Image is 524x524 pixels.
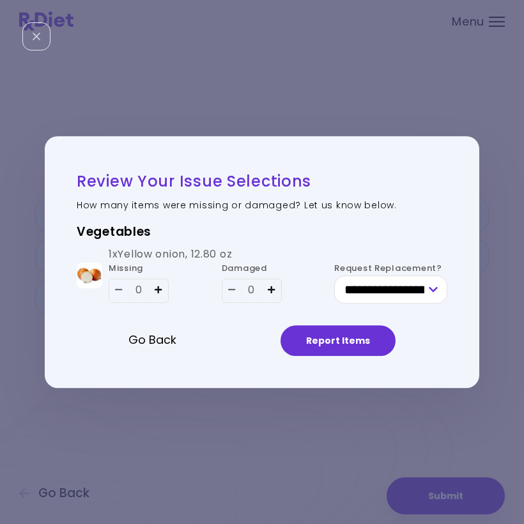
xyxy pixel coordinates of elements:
[109,279,128,302] div: Remove - Yellow onion
[135,284,143,297] span: 0
[77,222,447,242] h3: Vegetables
[109,262,143,274] span: Missing
[334,262,442,274] label: Request Replacement?
[248,284,255,297] span: 0
[222,262,267,274] span: Damaged
[77,199,447,212] p: How many items were missing or damaged? Let us know below.
[128,334,176,347] button: Go Back
[149,279,168,302] div: Add - Yellow onion
[77,171,447,191] h2: Review Your Issue Selections
[222,279,242,302] div: Remove - Yellow onion
[22,22,50,50] div: Close
[281,325,396,356] button: Report Items
[109,248,447,304] div: 1x Yellow onion , 12.80 oz
[262,279,281,302] div: Add - Yellow onion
